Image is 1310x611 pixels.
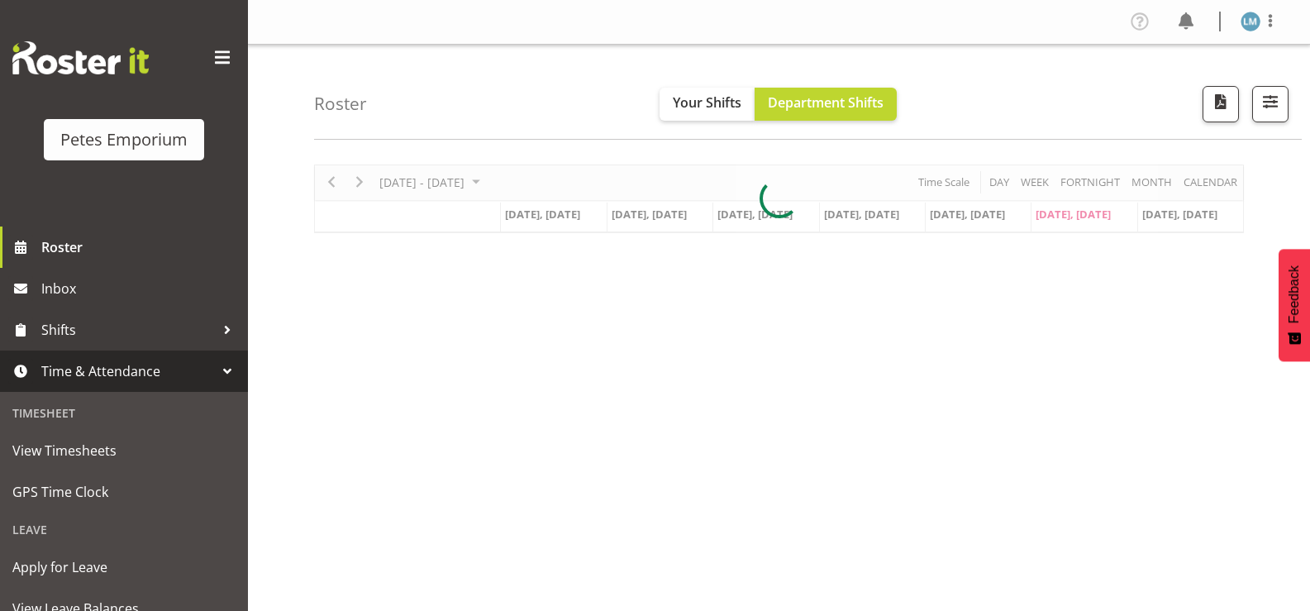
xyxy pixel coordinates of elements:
[12,41,149,74] img: Rosterit website logo
[314,94,367,113] h4: Roster
[41,359,215,384] span: Time & Attendance
[41,235,240,260] span: Roster
[4,513,244,547] div: Leave
[768,93,884,112] span: Department Shifts
[660,88,755,121] button: Your Shifts
[1279,249,1310,361] button: Feedback - Show survey
[4,547,244,588] a: Apply for Leave
[41,276,240,301] span: Inbox
[1252,86,1289,122] button: Filter Shifts
[41,317,215,342] span: Shifts
[12,438,236,463] span: View Timesheets
[1241,12,1260,31] img: lianne-morete5410.jpg
[755,88,897,121] button: Department Shifts
[1203,86,1239,122] button: Download a PDF of the roster according to the set date range.
[4,471,244,513] a: GPS Time Clock
[673,93,741,112] span: Your Shifts
[4,430,244,471] a: View Timesheets
[4,396,244,430] div: Timesheet
[12,480,236,504] span: GPS Time Clock
[1287,265,1302,323] span: Feedback
[12,555,236,580] span: Apply for Leave
[60,127,188,152] div: Petes Emporium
